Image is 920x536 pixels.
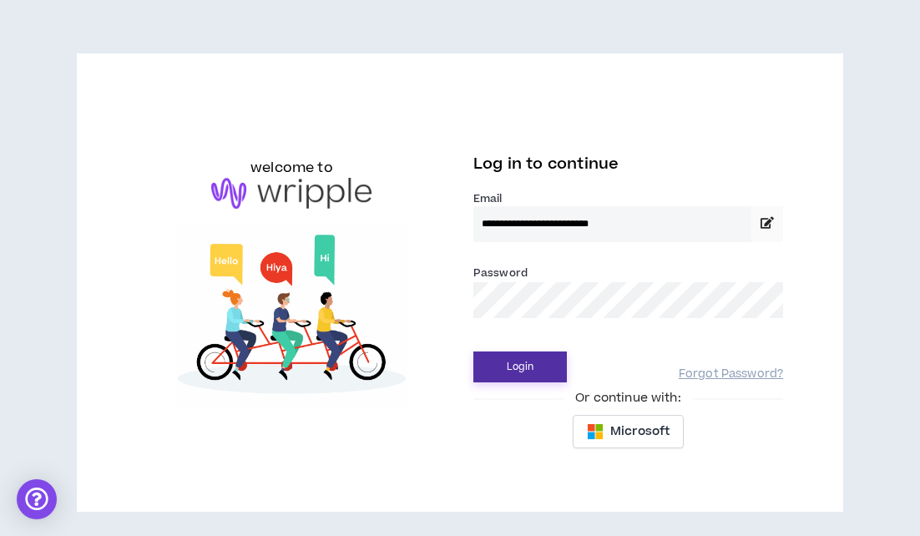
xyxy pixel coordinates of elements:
[564,389,692,407] span: Or continue with:
[211,178,372,210] img: logo-brand.png
[679,367,783,382] a: Forgot Password?
[473,351,567,382] button: Login
[610,422,670,441] span: Microsoft
[473,265,528,281] label: Password
[473,191,783,206] label: Email
[137,225,447,407] img: Welcome to Wripple
[573,415,684,448] button: Microsoft
[17,479,57,519] div: Open Intercom Messenger
[250,158,333,178] h6: welcome to
[473,154,619,174] span: Log in to continue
